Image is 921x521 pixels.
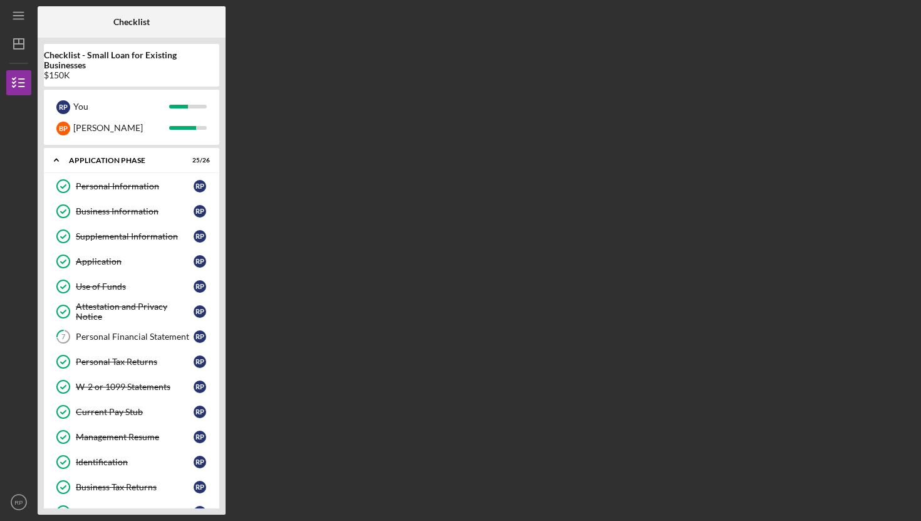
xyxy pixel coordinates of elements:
div: R P [194,481,206,493]
div: R P [194,230,206,243]
div: Application Phase [69,157,179,164]
a: Current Pay StubRP [50,399,213,424]
div: [PERSON_NAME] [73,117,169,139]
div: W-2 or 1099 Statements [76,382,194,392]
a: Management ResumeRP [50,424,213,450]
a: Use of FundsRP [50,274,213,299]
div: R P [194,381,206,393]
b: Checklist - Small Loan for Existing Businesses [44,50,219,70]
div: R P [194,406,206,418]
div: R P [56,100,70,114]
div: R P [194,305,206,318]
div: Business Tax Returns [76,482,194,492]
a: Personal Tax ReturnsRP [50,349,213,374]
a: Attestation and Privacy NoticeRP [50,299,213,324]
div: R P [194,180,206,192]
tspan: 7 [61,333,66,341]
a: W-2 or 1099 StatementsRP [50,374,213,399]
div: 25 / 26 [187,157,210,164]
a: Supplemental InformationRP [50,224,213,249]
div: R P [194,456,206,468]
div: $150K [44,70,219,80]
a: 7Personal Financial StatementRP [50,324,213,349]
div: R P [194,355,206,368]
div: Business Information [76,206,194,216]
div: R P [194,431,206,443]
b: Checklist [113,17,150,27]
a: Business Tax ReturnsRP [50,475,213,500]
a: Personal InformationRP [50,174,213,199]
div: You [73,96,169,117]
div: Attestation and Privacy Notice [76,302,194,322]
a: Business InformationRP [50,199,213,224]
div: Personal Information [76,181,194,191]
div: R P [194,255,206,268]
div: R P [194,205,206,218]
div: R P [194,330,206,343]
button: RP [6,490,31,515]
div: R P [194,506,206,518]
div: Application [76,256,194,266]
div: Use of Funds [76,282,194,292]
a: ApplicationRP [50,249,213,274]
div: Year to Date Balance Sheet [76,507,194,517]
div: Supplemental Information [76,231,194,241]
div: Personal Financial Statement [76,332,194,342]
text: RP [14,499,23,506]
div: Personal Tax Returns [76,357,194,367]
div: Identification [76,457,194,467]
div: Management Resume [76,432,194,442]
div: R P [194,280,206,293]
div: Current Pay Stub [76,407,194,417]
div: B P [56,122,70,135]
a: IdentificationRP [50,450,213,475]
